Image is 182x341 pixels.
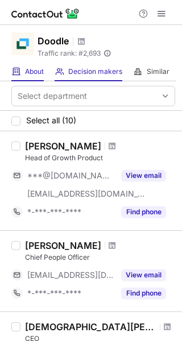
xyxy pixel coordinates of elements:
h1: Doodle [38,34,69,48]
img: 03d6b1a184a93230dbeca82a36265a6d [11,32,34,55]
span: Traffic rank: # 2,693 [38,49,101,57]
div: Chief People Officer [25,252,175,263]
span: [EMAIL_ADDRESS][DOMAIN_NAME] [27,270,114,280]
span: About [25,67,44,76]
div: [DEMOGRAPHIC_DATA][PERSON_NAME] [25,321,156,332]
button: Reveal Button [121,288,166,299]
div: Head of Growth Product [25,153,175,163]
img: ContactOut v5.3.10 [11,7,80,20]
span: ***@[DOMAIN_NAME] [27,170,114,181]
div: Select department [18,90,87,102]
span: Similar [147,67,169,76]
div: [PERSON_NAME] [25,240,101,251]
span: Decision makers [68,67,122,76]
button: Reveal Button [121,170,166,181]
span: [EMAIL_ADDRESS][DOMAIN_NAME] [27,189,146,199]
span: Select all (10) [26,116,76,125]
button: Reveal Button [121,269,166,281]
button: Reveal Button [121,206,166,218]
div: [PERSON_NAME] [25,140,101,152]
